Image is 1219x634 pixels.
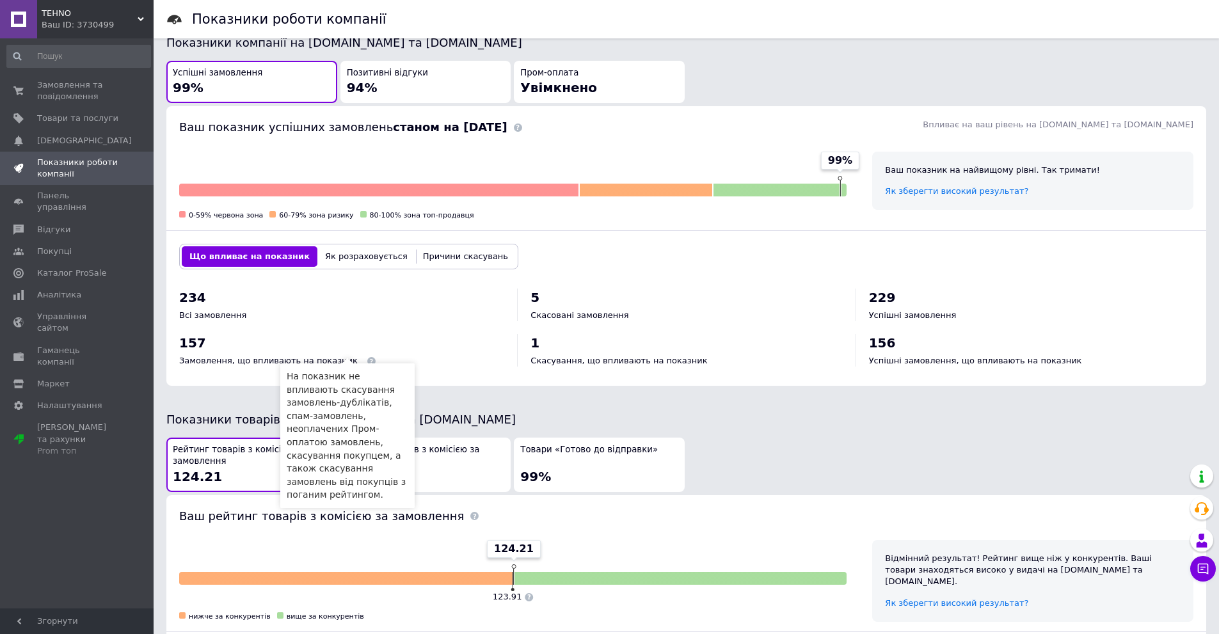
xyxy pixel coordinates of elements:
[530,335,539,351] span: 1
[885,164,1181,176] div: Ваш показник на найвищому рівні. Так тримати!
[340,438,511,492] button: Рейтинг товарів з комісією за перехід–
[37,289,81,301] span: Аналітика
[37,445,118,457] div: Prom топ
[173,469,222,484] span: 124.21
[520,444,658,456] span: Товари «Готово до відправки»
[179,509,464,523] span: Ваш рейтинг товарів з комісією за замовлення
[514,61,685,104] button: Пром-оплатаУвімкнено
[514,438,685,492] button: Товари «Готово до відправки»99%
[340,61,511,104] button: Позитивні відгуки94%
[37,422,118,457] span: [PERSON_NAME] та рахунки
[530,290,539,305] span: 5
[494,542,534,556] span: 124.21
[166,61,337,104] button: Успішні замовлення99%
[415,246,516,267] button: Причини скасувань
[520,67,578,79] span: Пром-оплата
[166,438,337,492] button: Рейтинг товарів з комісією за замовлення124.21
[37,135,132,147] span: [DEMOGRAPHIC_DATA]
[37,79,118,102] span: Замовлення та повідомлення
[287,371,406,500] span: На показник не впливають скасування замовлень-дублікатів, спам-замовлень, неоплачених Пром-оплато...
[179,335,206,351] span: 157
[173,80,203,95] span: 99%
[885,186,1028,196] a: Як зберегти високий результат?
[182,246,317,267] button: Що впливає на показник
[370,211,474,219] span: 80-100% зона топ-продавця
[37,224,70,235] span: Відгуки
[42,8,138,19] span: TEHNO
[347,67,428,79] span: Позитивні відгуки
[923,120,1193,129] span: Впливає на ваш рівень на [DOMAIN_NAME] та [DOMAIN_NAME]
[869,356,1082,365] span: Успішні замовлення, що впливають на показник
[166,413,516,426] span: Показники товарів на [DOMAIN_NAME] та [DOMAIN_NAME]
[173,444,331,468] span: Рейтинг товарів з комісією за замовлення
[493,592,522,601] span: 123.91
[37,311,118,334] span: Управління сайтом
[869,290,896,305] span: 229
[37,378,70,390] span: Маркет
[347,80,378,95] span: 94%
[520,469,551,484] span: 99%
[37,157,118,180] span: Показники роботи компанії
[179,120,507,134] span: Ваш показник успішних замовлень
[179,290,206,305] span: 234
[530,356,707,365] span: Скасування, що впливають на показник
[37,400,102,411] span: Налаштування
[173,67,262,79] span: Успішні замовлення
[42,19,154,31] div: Ваш ID: 3730499
[166,36,522,49] span: Показники компанії на [DOMAIN_NAME] та [DOMAIN_NAME]
[179,310,246,320] span: Всі замовлення
[6,45,151,68] input: Пошук
[189,211,263,219] span: 0-59% червона зона
[189,612,271,621] span: нижче за конкурентів
[885,553,1181,588] div: Відмінний результат! Рейтинг вище ніж у конкурентів. Ваші товари знаходяться високо у видачі на [...
[347,444,505,468] span: Рейтинг товарів з комісією за перехід
[37,113,118,124] span: Товари та послуги
[530,310,628,320] span: Скасовані замовлення
[393,120,507,134] b: станом на [DATE]
[192,12,386,27] h1: Показники роботи компанії
[317,246,415,267] button: Як розраховується
[828,154,852,168] span: 99%
[869,335,896,351] span: 156
[287,612,364,621] span: вище за конкурентів
[885,598,1028,608] a: Як зберегти високий результат?
[869,310,957,320] span: Успішні замовлення
[37,267,106,279] span: Каталог ProSale
[37,345,118,368] span: Гаманець компанії
[1190,556,1216,582] button: Чат з покупцем
[37,190,118,213] span: Панель управління
[37,246,72,257] span: Покупці
[279,211,353,219] span: 60-79% зона ризику
[179,356,358,365] span: Замовлення, що впливають на показник
[520,80,597,95] span: Увімкнено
